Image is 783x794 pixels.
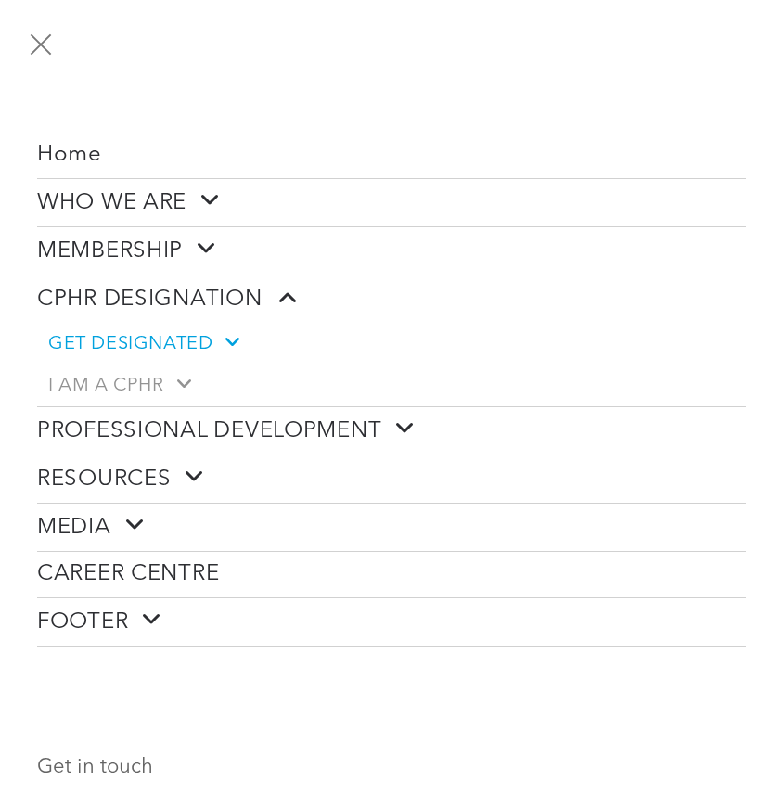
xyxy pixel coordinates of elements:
a: I AM A CPHR [37,365,746,406]
a: GET DESIGNATED [37,323,746,365]
a: MEMBERSHIP [37,227,746,275]
button: menu [17,20,65,69]
a: PROFESSIONAL DEVELOPMENT [37,407,746,455]
a: RESOURCES [37,455,746,503]
a: CPHR DESIGNATION [37,275,746,323]
span: I AM A CPHR [48,374,189,397]
a: FOOTER [37,598,746,646]
a: CAREER CENTRE [37,552,746,597]
a: WHO WE ARE [37,179,746,226]
span: GET DESIGNATED [48,332,238,355]
a: MEDIA [37,504,746,551]
font: Get in touch [37,757,153,777]
span: CPHR DESIGNATION [37,285,296,314]
a: Home [37,133,746,178]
